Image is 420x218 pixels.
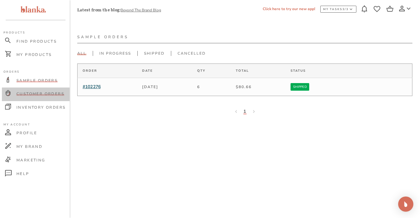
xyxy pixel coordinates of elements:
[99,51,131,56] span: In Progress
[83,84,101,90] span: #102276
[231,64,285,78] th: Total
[121,8,161,13] a: Beyond The Brand Blog
[137,78,192,96] td: [DATE]
[78,64,137,78] th: Order
[285,64,346,78] th: Status
[398,197,413,212] div: Open Intercom Messenger
[320,6,356,13] button: MY TASKS3/3
[323,7,348,11] div: MY TASKS 3 /3
[144,51,165,56] span: Shipped
[137,64,192,78] th: Date
[178,51,206,56] span: Cancelled
[351,69,372,73] span: Tracking
[291,85,309,89] span: Shipped
[231,78,285,96] td: $ 80.66
[263,6,315,11] a: Click here to try our new app!
[77,51,86,56] span: All
[77,34,128,40] p: Sample Orders
[192,78,231,96] td: 6
[77,7,121,13] p: Latest from the blog:
[241,107,249,116] button: page 1
[232,107,258,116] nav: pagination navigation
[192,64,231,78] th: Qty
